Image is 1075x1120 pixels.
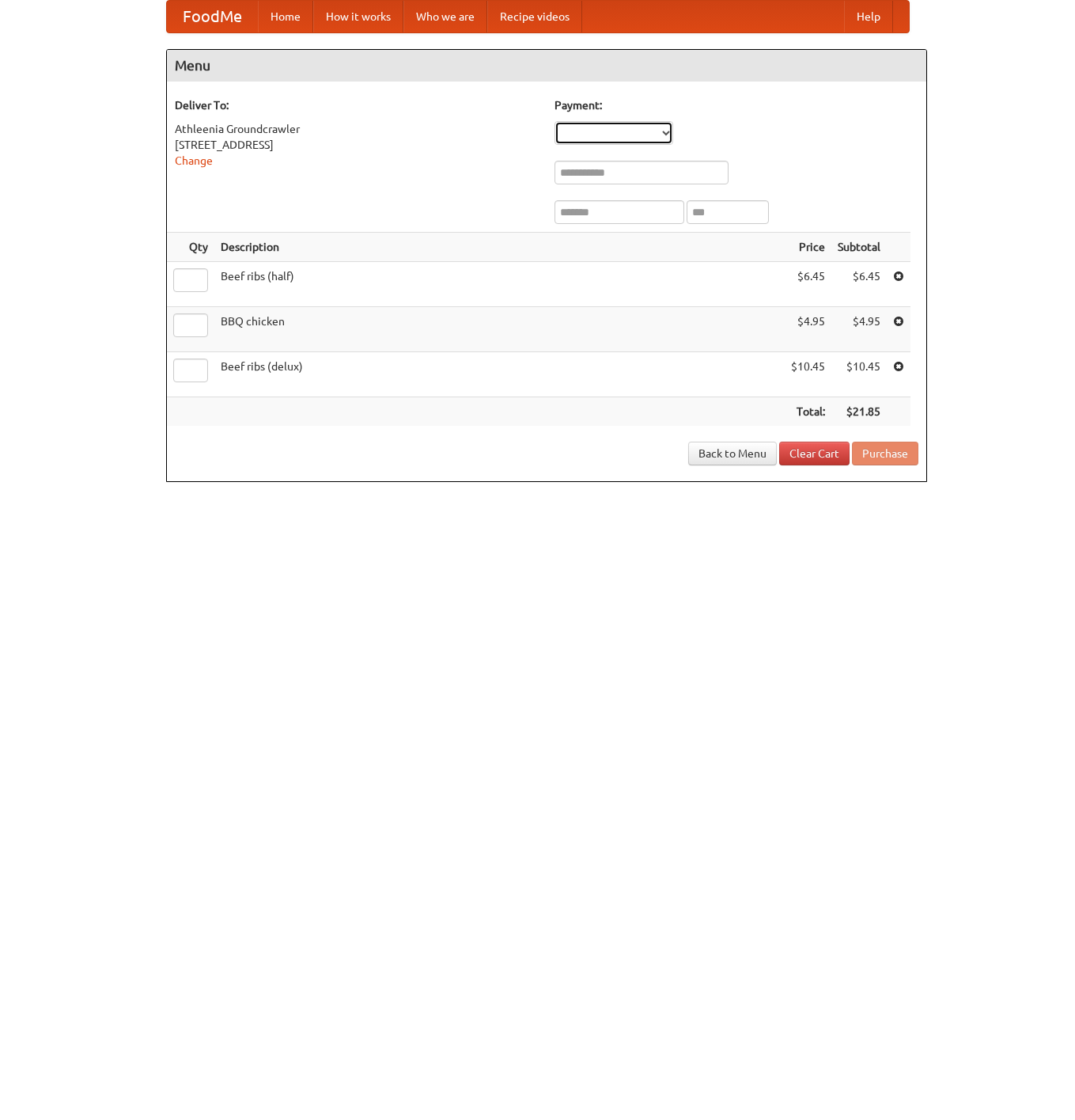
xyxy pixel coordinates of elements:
td: $10.45 [831,352,887,397]
th: Subtotal [831,233,887,262]
td: Beef ribs (half) [214,262,785,307]
h5: Payment: [555,97,918,113]
div: [STREET_ADDRESS] [175,137,539,153]
th: Qty [167,233,214,262]
th: $21.85 [831,397,887,427]
h5: Deliver To: [175,97,539,113]
a: Clear Cart [779,442,850,465]
a: How it works [313,1,403,32]
button: Purchase [852,442,918,465]
th: Description [214,233,785,262]
a: Who we are [403,1,487,32]
a: FoodMe [167,1,258,32]
div: Athleenia Groundcrawler [175,121,539,137]
td: $6.45 [831,262,887,307]
td: $4.95 [785,307,831,352]
h4: Menu [167,50,926,82]
th: Total: [785,397,831,427]
a: Help [844,1,893,32]
td: $4.95 [831,307,887,352]
a: Change [175,154,213,167]
td: Beef ribs (delux) [214,352,785,397]
a: Back to Menu [688,442,777,465]
td: $10.45 [785,352,831,397]
a: Recipe videos [487,1,582,32]
a: Home [258,1,313,32]
th: Price [785,233,831,262]
td: $6.45 [785,262,831,307]
td: BBQ chicken [214,307,785,352]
